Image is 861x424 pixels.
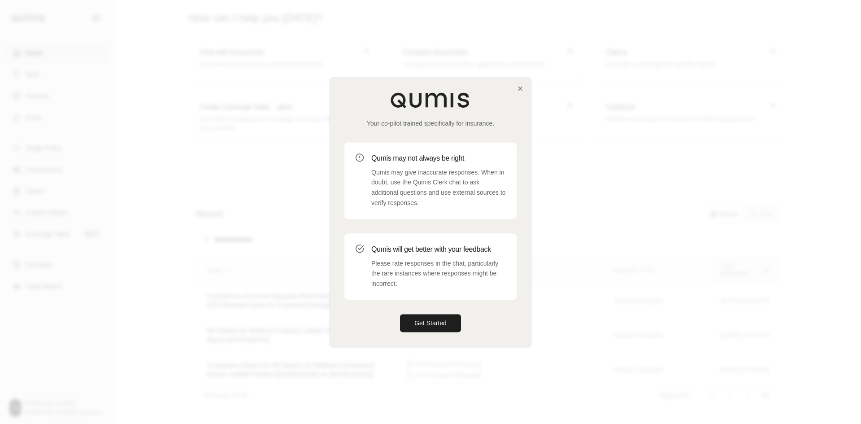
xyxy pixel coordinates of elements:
[371,258,506,289] p: Please rate responses in the chat, particularly the rare instances where responses might be incor...
[344,119,517,128] p: Your co-pilot trained specifically for insurance.
[390,92,471,108] img: Qumis Logo
[371,167,506,208] p: Qumis may give inaccurate responses. When in doubt, use the Qumis Clerk chat to ask additional qu...
[400,314,461,332] button: Get Started
[371,153,506,164] h3: Qumis may not always be right
[371,244,506,255] h3: Qumis will get better with your feedback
